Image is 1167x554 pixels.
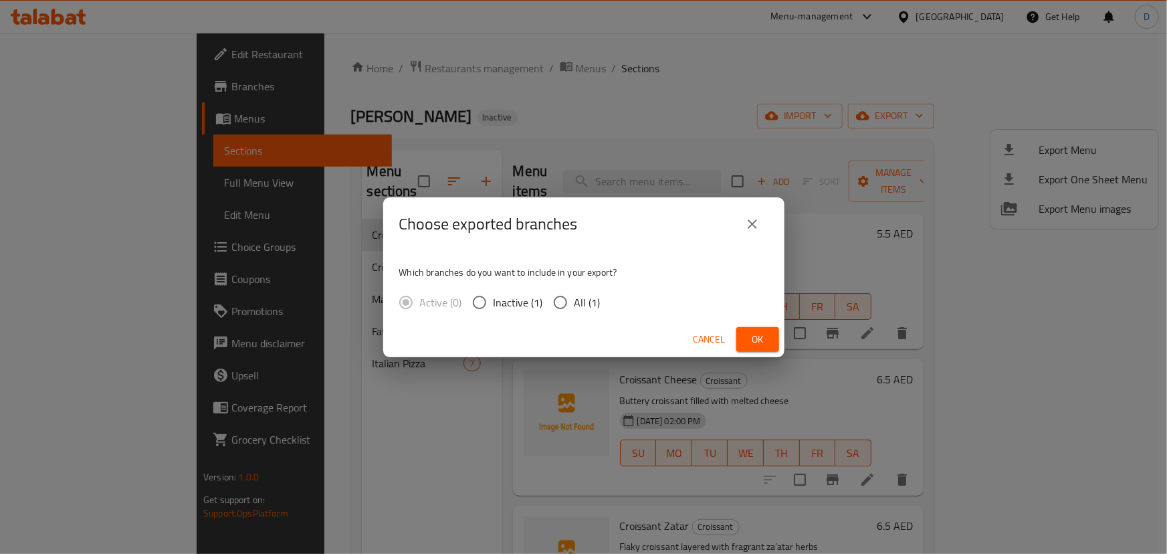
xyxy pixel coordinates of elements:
[494,294,543,310] span: Inactive (1)
[420,294,462,310] span: Active (0)
[736,327,779,352] button: Ok
[694,331,726,348] span: Cancel
[747,331,768,348] span: Ok
[574,294,601,310] span: All (1)
[736,208,768,240] button: close
[399,213,578,235] h2: Choose exported branches
[688,327,731,352] button: Cancel
[399,266,768,279] p: Which branches do you want to include in your export?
